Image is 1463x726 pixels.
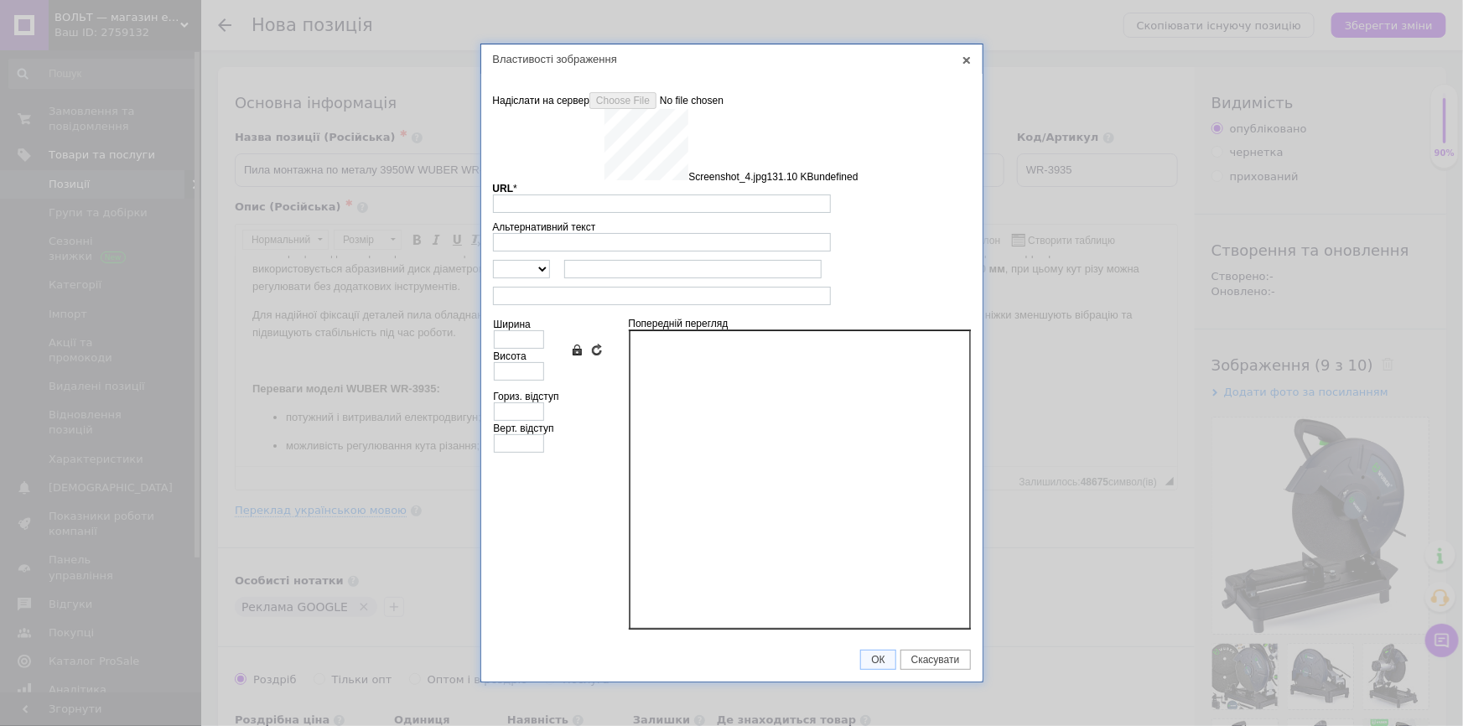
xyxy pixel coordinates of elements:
[17,50,925,86] p: Для надійної фіксації деталей пила обладнана з губками шириною 75 і 130 мм та максимальним ходом ...
[494,423,554,434] label: Верт. відступ
[732,6,770,18] strong: 100 мм
[629,318,970,630] div: Попередній перегляд
[767,109,814,184] td: 131.10 KB
[959,53,974,68] a: Закрити
[814,171,859,183] button: undefined
[493,183,517,194] label: URL
[254,52,384,65] strong: поворотними лещатами
[494,391,559,402] label: Гориз. відступ
[860,650,895,670] a: ОК
[494,350,527,362] label: Висота
[900,650,971,670] a: Скасувати
[493,92,781,109] label: Надіслати на сервер
[493,95,590,106] span: Надіслати на сервер
[590,343,604,356] a: Очистити поля розмірів
[494,319,531,330] label: Ширина
[570,343,584,356] a: Зберегти пропорції
[493,88,971,639] div: Інформація про зображення
[50,181,891,199] p: можливість регулювання кута різання;
[493,221,596,233] label: Альтернативний текст
[251,6,288,18] strong: 350 мм
[589,92,780,109] input: Надіслати на сервер
[481,44,983,74] div: Властивості зображення
[17,126,205,138] strong: Переваги моделі WUBER WR-3935:
[861,654,895,666] span: ОК
[901,654,970,666] span: Скасувати
[50,153,891,170] p: потужний і витривалий електродвигун;
[688,109,766,184] td: Screenshot_4.jpg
